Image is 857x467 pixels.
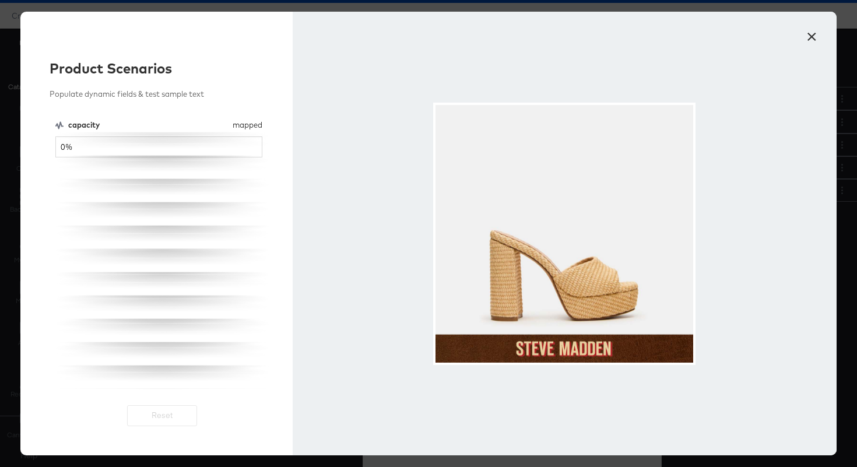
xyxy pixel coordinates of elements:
button: × [801,23,822,44]
div: Populate dynamic fields & test sample text [50,89,275,100]
div: mapped [233,120,262,131]
div: capacity [68,120,229,131]
input: No Value [55,136,262,158]
div: Product Scenarios [50,58,275,78]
